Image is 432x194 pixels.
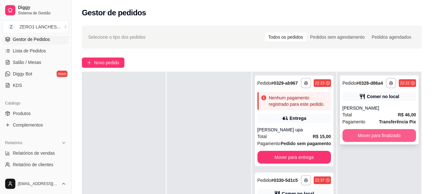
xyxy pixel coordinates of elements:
button: [EMAIL_ADDRESS][DOMAIN_NAME] [3,176,69,191]
span: Diggy [18,5,66,11]
a: Relatório de clientes [3,159,69,170]
h2: Gestor de pedidos [82,8,146,18]
a: Gestor de Pedidos [3,34,69,44]
a: Diggy Botnovo [3,69,69,79]
a: Produtos [3,108,69,119]
button: Mover para entrega [257,151,331,164]
span: Relatório de clientes [13,161,53,168]
span: Pagamento [257,140,280,147]
a: Lista de Pedidos [3,46,69,56]
div: [PERSON_NAME] [342,105,416,111]
a: DiggySistema de Gestão [3,3,69,18]
span: Pedido [257,178,271,183]
button: Novo pedido [82,58,124,68]
div: ZERO1 LANCHES ... [20,24,60,30]
span: Pedido [342,81,357,86]
span: Gestor de Pedidos [13,36,50,43]
div: 22:37 [315,178,325,183]
strong: Pedido sem pagamento [281,141,331,146]
div: 22:22 [400,81,410,86]
span: Selecione o tipo dos pedidos [88,34,145,41]
span: Z [8,24,14,30]
span: Pedido [257,81,271,86]
div: 22:23 [315,81,325,86]
a: Salão / Mesas [3,57,69,67]
span: [EMAIL_ADDRESS][DOMAIN_NAME] [18,181,59,186]
span: Relatórios [5,140,22,145]
strong: # 0328-d86a4 [356,81,383,86]
a: KDS [3,80,69,90]
span: Total [257,133,267,140]
span: Complementos [13,122,43,128]
span: Relatório de mesas [13,173,51,179]
div: Pedidos agendados [368,33,415,42]
button: Select a team [3,20,69,33]
span: plus [87,60,91,65]
span: Pagamento [342,118,365,125]
a: Relatório de mesas [3,171,69,181]
strong: Transferência Pix [379,119,416,124]
span: Diggy Bot [13,71,32,77]
span: Total [342,111,352,118]
button: Mover para finalizado [342,129,416,142]
span: Salão / Mesas [13,59,41,66]
div: [PERSON_NAME] upa [257,127,331,133]
span: Sistema de Gestão [18,11,66,16]
div: Entrega [290,115,306,121]
span: KDS [13,82,22,89]
a: Relatórios de vendas [3,148,69,158]
span: Novo pedido [94,59,119,66]
strong: # 0329-ab967 [271,81,298,86]
div: Comer no local [367,93,399,100]
strong: # 0330-5d1c5 [271,178,298,183]
div: Nenhum pagamento registrado para este pedido. [269,95,328,107]
a: Complementos [3,120,69,130]
strong: R$ 15,00 [313,134,331,139]
div: Catálogo [3,98,69,108]
div: Todos os pedidos [265,33,307,42]
div: Pedidos sem agendamento [307,33,368,42]
span: Lista de Pedidos [13,48,46,54]
span: Relatórios de vendas [13,150,55,156]
span: Produtos [13,110,31,117]
strong: R$ 46,00 [398,112,416,117]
